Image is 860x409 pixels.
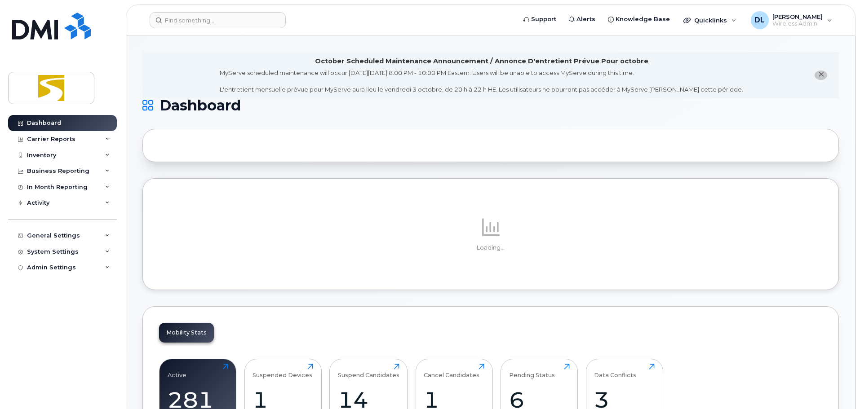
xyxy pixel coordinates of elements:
div: October Scheduled Maintenance Announcement / Annonce D'entretient Prévue Pour octobre [315,57,648,66]
div: Cancel Candidates [424,364,479,378]
button: close notification [815,70,827,80]
div: Data Conflicts [594,364,636,378]
div: Suspended Devices [253,364,312,378]
p: Loading... [159,244,822,252]
span: Dashboard [160,99,241,112]
div: Pending Status [509,364,555,378]
div: Active [168,364,186,378]
div: Suspend Candidates [338,364,399,378]
div: MyServe scheduled maintenance will occur [DATE][DATE] 8:00 PM - 10:00 PM Eastern. Users will be u... [220,69,743,94]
